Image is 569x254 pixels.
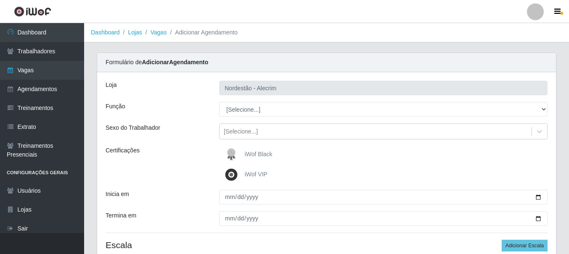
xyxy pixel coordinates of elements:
label: Loja [106,81,116,89]
img: iWof VIP [223,166,243,183]
span: iWof VIP [245,171,267,178]
a: Lojas [128,29,142,36]
label: Certificações [106,146,140,155]
label: Termina em [106,211,136,220]
img: CoreUI Logo [14,6,51,17]
img: iWof Black [223,146,243,163]
strong: Adicionar Agendamento [142,59,208,65]
li: Adicionar Agendamento [167,28,238,37]
a: Dashboard [91,29,120,36]
div: Formulário de [97,53,556,72]
nav: breadcrumb [84,23,569,42]
label: Sexo do Trabalhador [106,123,160,132]
h4: Escala [106,240,548,250]
input: 00/00/0000 [219,211,548,226]
label: Função [106,102,125,111]
span: iWof Black [245,151,273,157]
a: Vagas [151,29,167,36]
button: Adicionar Escala [502,240,548,251]
label: Inicia em [106,190,129,199]
input: 00/00/0000 [219,190,548,204]
div: [Selecione...] [224,127,258,136]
